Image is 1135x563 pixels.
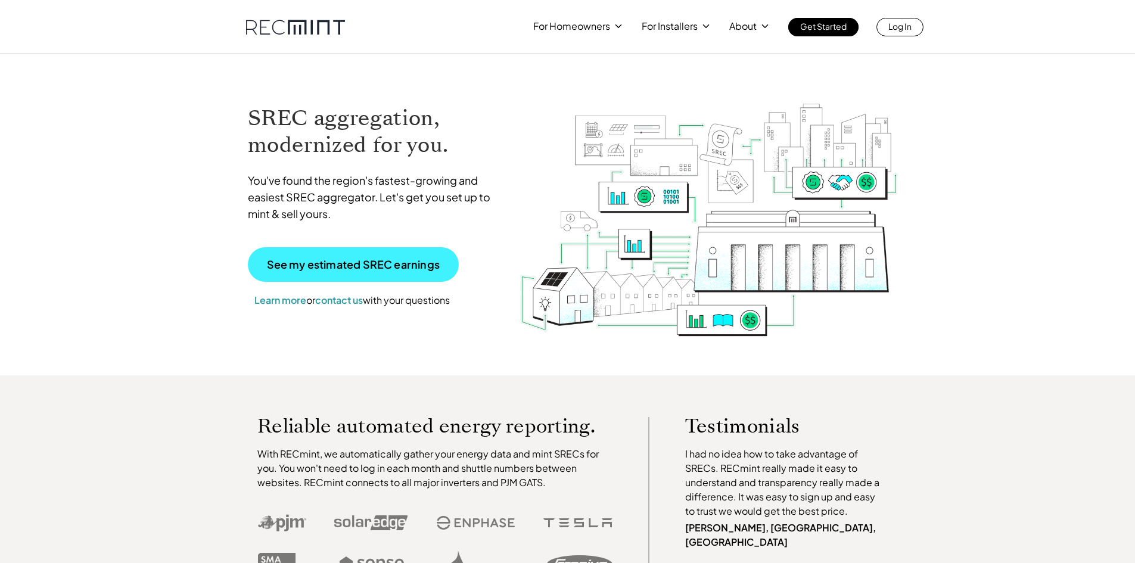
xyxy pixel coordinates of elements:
a: Learn more [254,294,306,306]
p: Reliable automated energy reporting. [257,417,612,435]
img: RECmint value cycle [519,72,899,340]
a: Log In [876,18,923,36]
a: Get Started [788,18,859,36]
p: For Homeowners [533,18,610,35]
a: contact us [315,294,363,306]
p: About [729,18,757,35]
a: See my estimated SREC earnings [248,247,459,282]
p: See my estimated SREC earnings [267,259,440,270]
p: For Installers [642,18,698,35]
p: Testimonials [685,417,863,435]
p: You've found the region's fastest-growing and easiest SREC aggregator. Let's get you set up to mi... [248,172,502,222]
p: I had no idea how to take advantage of SRECs. RECmint really made it easy to understand and trans... [685,447,885,518]
h1: SREC aggregation, modernized for you. [248,105,502,158]
p: [PERSON_NAME], [GEOGRAPHIC_DATA], [GEOGRAPHIC_DATA] [685,521,885,549]
p: With RECmint, we automatically gather your energy data and mint SRECs for you. You won't need to ... [257,447,612,490]
p: or with your questions [248,293,456,308]
p: Get Started [800,18,847,35]
p: Log In [888,18,912,35]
